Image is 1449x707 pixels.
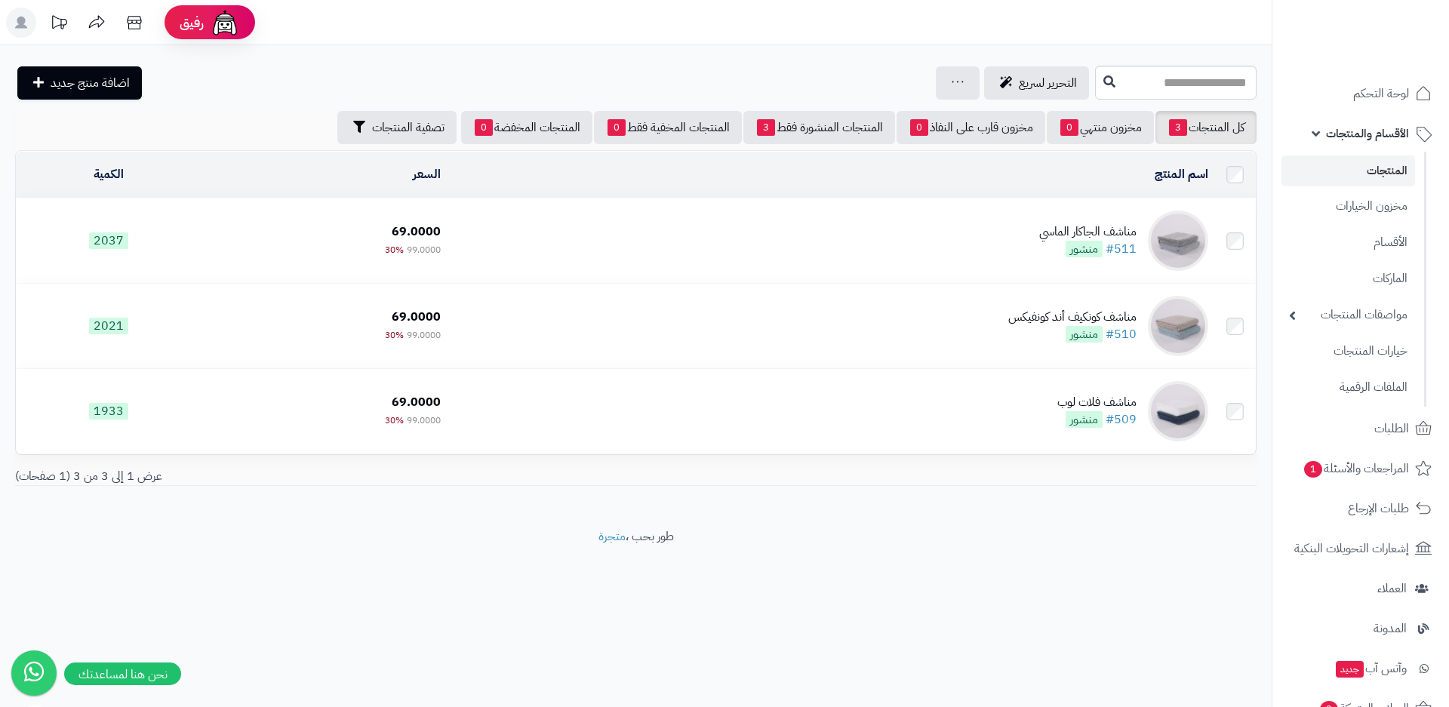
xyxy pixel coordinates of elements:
[1106,325,1137,343] a: #510
[1281,335,1415,367] a: خيارات المنتجات
[598,527,626,546] a: متجرة
[1066,241,1103,257] span: منشور
[210,8,240,38] img: ai-face.png
[1155,165,1208,183] a: اسم المنتج
[1281,450,1440,487] a: المراجعات والأسئلة1
[1066,326,1103,343] span: منشور
[89,232,128,249] span: 2037
[1336,661,1364,678] span: جديد
[743,111,895,144] a: المنتجات المنشورة فقط3
[1169,119,1187,136] span: 3
[1281,610,1440,647] a: المدونة
[1155,111,1257,144] a: كل المنتجات3
[897,111,1045,144] a: مخزون قارب على النفاذ0
[1060,119,1078,136] span: 0
[89,403,128,420] span: 1933
[4,468,636,485] div: عرض 1 إلى 3 من 3 (1 صفحات)
[392,308,441,326] span: 69.0000
[1281,371,1415,404] a: الملفات الرقمية
[608,119,626,136] span: 0
[1148,381,1208,441] img: مناشف فلات لوب
[1008,309,1137,326] div: مناشف كونكيف أند كونفيكس
[392,393,441,411] span: 69.0000
[1148,211,1208,271] img: مناشف الجاكار الماسي
[180,14,204,32] span: رفيق
[1281,226,1415,259] a: الأقسام
[1374,618,1407,639] span: المدونة
[1281,490,1440,527] a: طلبات الإرجاع
[1334,658,1407,679] span: وآتس آب
[40,8,78,41] a: تحديثات المنصة
[385,243,404,257] span: 30%
[594,111,742,144] a: المنتجات المخفية فقط0
[1148,296,1208,356] img: مناشف كونكيف أند كونفيكس
[1281,299,1415,331] a: مواصفات المنتجات
[757,119,775,136] span: 3
[1281,263,1415,295] a: الماركات
[1281,530,1440,567] a: إشعارات التحويلات البنكية
[1047,111,1154,144] a: مخزون منتهي0
[372,118,445,137] span: تصفية المنتجات
[1346,27,1435,59] img: logo-2.png
[89,318,128,334] span: 2021
[984,66,1089,100] a: التحرير لسريع
[1281,155,1415,186] a: المنتجات
[385,413,404,427] span: 30%
[94,165,124,183] a: الكمية
[1303,458,1409,479] span: المراجعات والأسئلة
[1066,411,1103,428] span: منشور
[1019,74,1077,92] span: التحرير لسريع
[1281,190,1415,223] a: مخزون الخيارات
[17,66,142,100] a: اضافة منتج جديد
[1281,570,1440,607] a: العملاء
[1106,240,1137,258] a: #511
[1106,410,1137,429] a: #509
[392,223,441,241] span: 69.0000
[910,119,928,136] span: 0
[1281,650,1440,687] a: وآتس آبجديد
[413,165,441,183] a: السعر
[407,243,441,257] span: 99.0000
[1303,461,1322,478] span: 1
[407,413,441,427] span: 99.0000
[1326,123,1409,144] span: الأقسام والمنتجات
[1348,498,1409,519] span: طلبات الإرجاع
[51,74,130,92] span: اضافة منتج جديد
[1353,83,1409,104] span: لوحة التحكم
[1377,578,1407,599] span: العملاء
[1281,75,1440,112] a: لوحة التحكم
[475,119,493,136] span: 0
[337,111,457,144] button: تصفية المنتجات
[407,328,441,342] span: 99.0000
[1281,410,1440,447] a: الطلبات
[461,111,592,144] a: المنتجات المخفضة0
[385,328,404,342] span: 30%
[1039,223,1137,241] div: مناشف الجاكار الماسي
[1374,418,1409,439] span: الطلبات
[1294,538,1409,559] span: إشعارات التحويلات البنكية
[1057,394,1137,411] div: مناشف فلات لوب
